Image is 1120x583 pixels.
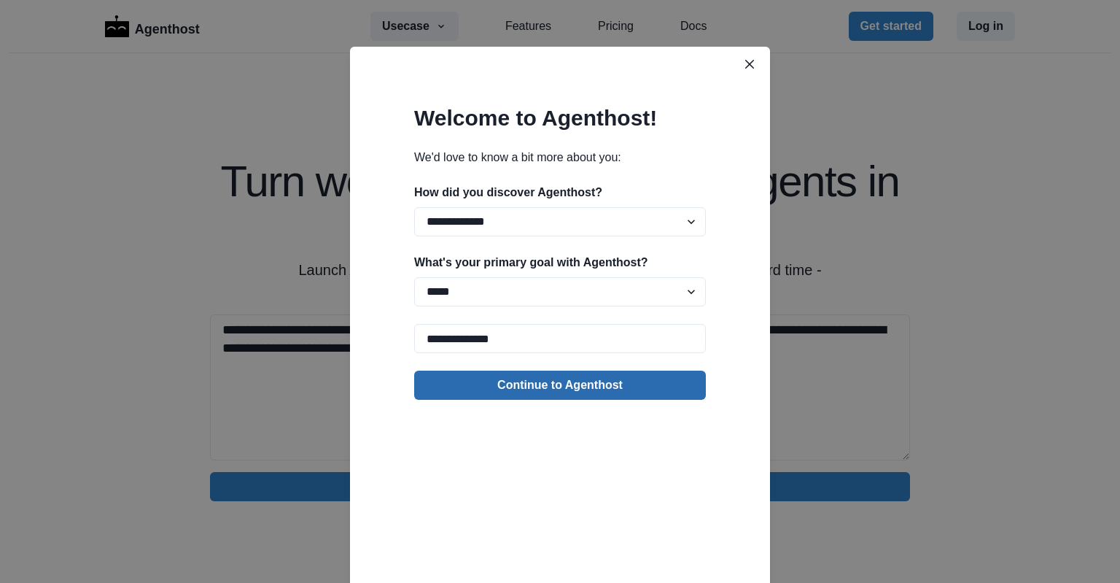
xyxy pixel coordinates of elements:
p: What's your primary goal with Agenthost? [414,254,706,271]
button: Continue to Agenthost [414,371,706,400]
p: We'd love to know a bit more about you: [414,149,706,166]
p: How did you discover Agenthost? [414,184,706,201]
h2: Welcome to Agenthost! [414,105,706,131]
button: Close [738,53,761,76]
